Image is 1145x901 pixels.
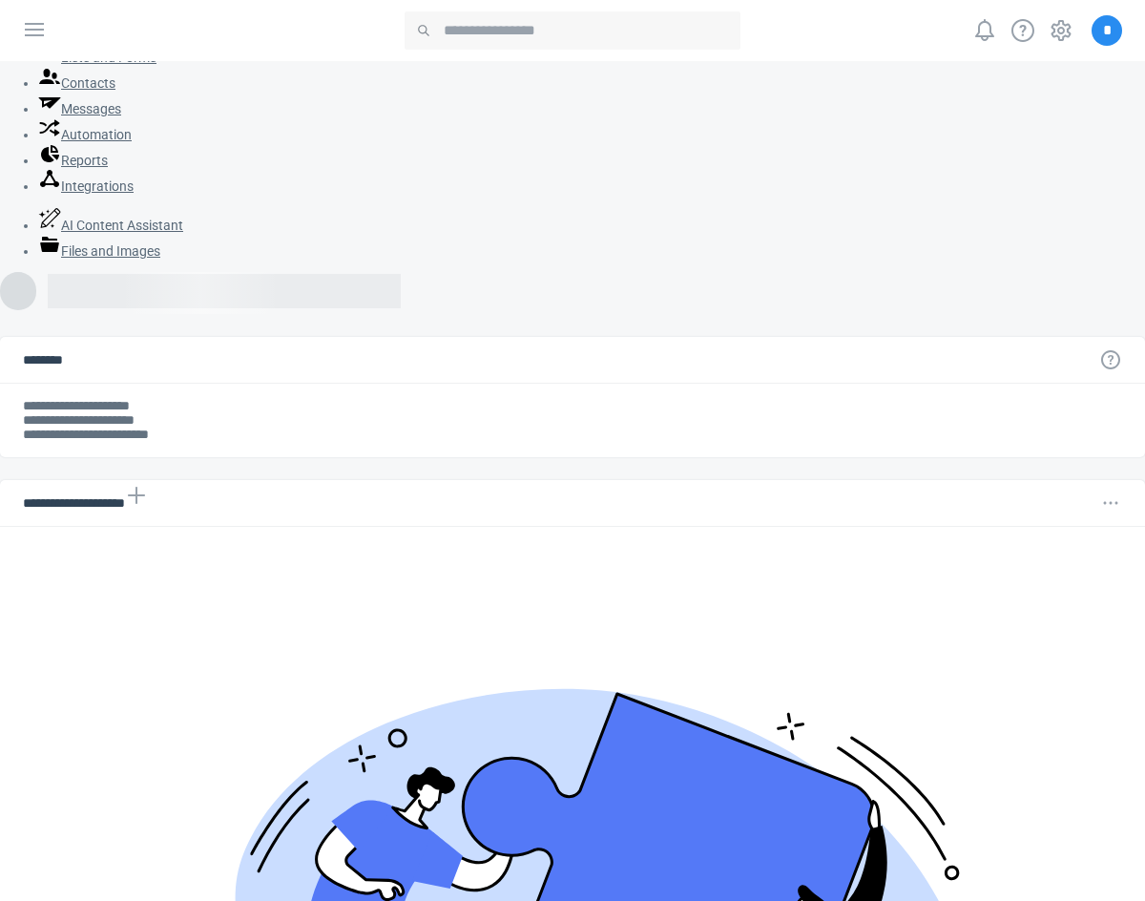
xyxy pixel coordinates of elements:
[61,243,160,259] span: Files and Images
[38,178,134,194] a: Integrations
[38,75,115,91] a: Contacts
[61,101,121,116] span: Messages
[38,243,160,259] a: Files and Images
[38,127,132,142] a: Automation
[38,101,121,116] a: Messages
[61,218,183,233] span: AI Content Assistant
[61,75,115,91] span: Contacts
[61,153,108,168] span: Reports
[38,218,183,233] a: AI Content Assistant
[61,178,134,194] span: Integrations
[61,127,132,142] span: Automation
[38,153,108,168] a: Reports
